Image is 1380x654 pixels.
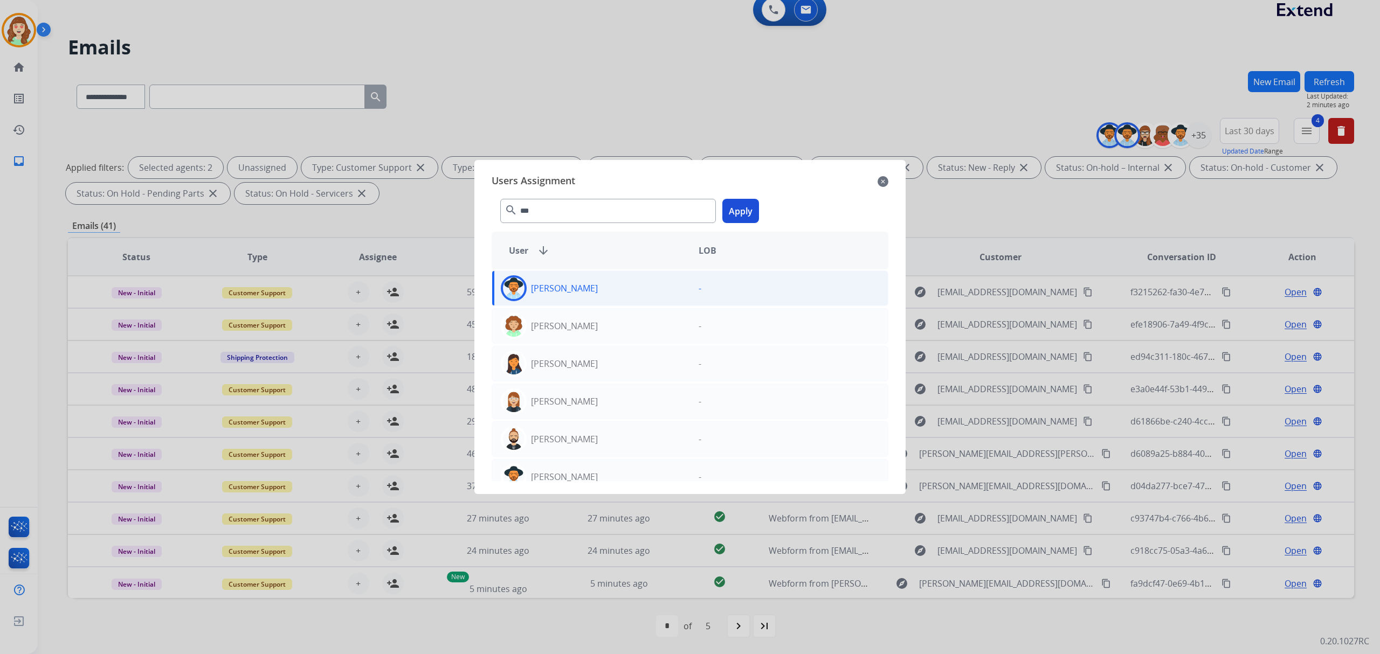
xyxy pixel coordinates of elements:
[531,282,598,295] p: [PERSON_NAME]
[531,433,598,446] p: [PERSON_NAME]
[699,244,716,257] span: LOB
[699,357,701,370] p: -
[537,244,550,257] mat-icon: arrow_downward
[500,244,690,257] div: User
[699,395,701,408] p: -
[492,173,575,190] span: Users Assignment
[699,282,701,295] p: -
[531,357,598,370] p: [PERSON_NAME]
[505,204,517,217] mat-icon: search
[531,319,598,332] p: [PERSON_NAME]
[531,470,598,483] p: [PERSON_NAME]
[878,175,888,188] mat-icon: close
[699,470,701,483] p: -
[531,395,598,408] p: [PERSON_NAME]
[699,319,701,332] p: -
[699,433,701,446] p: -
[722,199,759,223] button: Apply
